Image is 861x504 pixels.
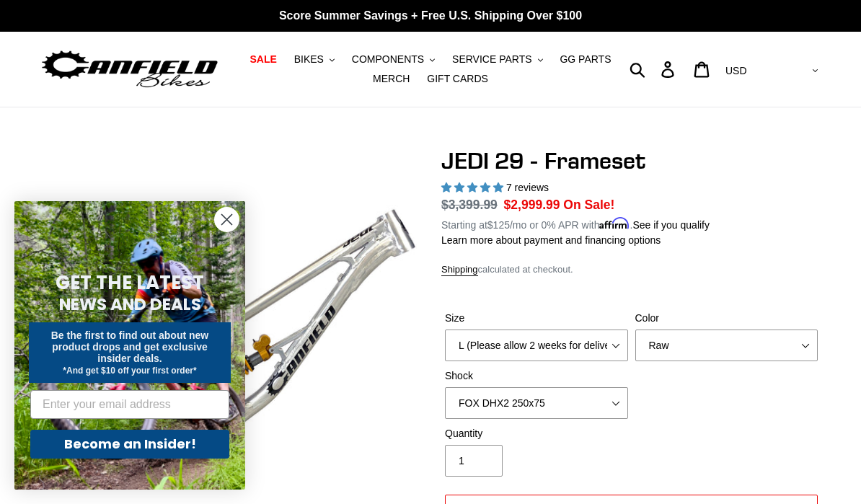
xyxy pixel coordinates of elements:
[441,214,710,233] p: Starting at /mo or 0% APR with .
[441,264,478,276] a: Shipping
[373,73,410,85] span: MERCH
[504,198,560,212] span: $2,999.99
[560,53,611,66] span: GG PARTS
[345,50,442,69] button: COMPONENTS
[51,330,209,364] span: Be the first to find out about new product drops and get exclusive insider deals.
[250,53,276,66] span: SALE
[635,311,818,326] label: Color
[632,219,710,231] a: See if you qualify - Learn more about Affirm Financing (opens in modal)
[445,311,628,326] label: Size
[59,293,201,316] span: NEWS AND DEALS
[441,147,821,174] h1: JEDI 29 - Frameset
[420,69,495,89] a: GIFT CARDS
[352,53,424,66] span: COMPONENTS
[552,50,618,69] a: GG PARTS
[487,219,510,231] span: $125
[441,262,821,277] div: calculated at checkout.
[56,270,204,296] span: GET THE LATEST
[427,73,488,85] span: GIFT CARDS
[294,53,324,66] span: BIKES
[30,430,229,459] button: Become an Insider!
[287,50,342,69] button: BIKES
[40,47,220,92] img: Canfield Bikes
[30,390,229,419] input: Enter your email address
[441,182,506,193] span: 5.00 stars
[506,182,549,193] span: 7 reviews
[366,69,417,89] a: MERCH
[214,207,239,232] button: Close dialog
[563,195,614,214] span: On Sale!
[63,366,196,376] span: *And get $10 off your first order*
[445,368,628,384] label: Shock
[452,53,531,66] span: SERVICE PARTS
[445,50,549,69] button: SERVICE PARTS
[445,426,628,441] label: Quantity
[441,234,661,246] a: Learn more about payment and financing options
[599,217,630,229] span: Affirm
[441,198,498,212] s: $3,399.99
[242,50,283,69] a: SALE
